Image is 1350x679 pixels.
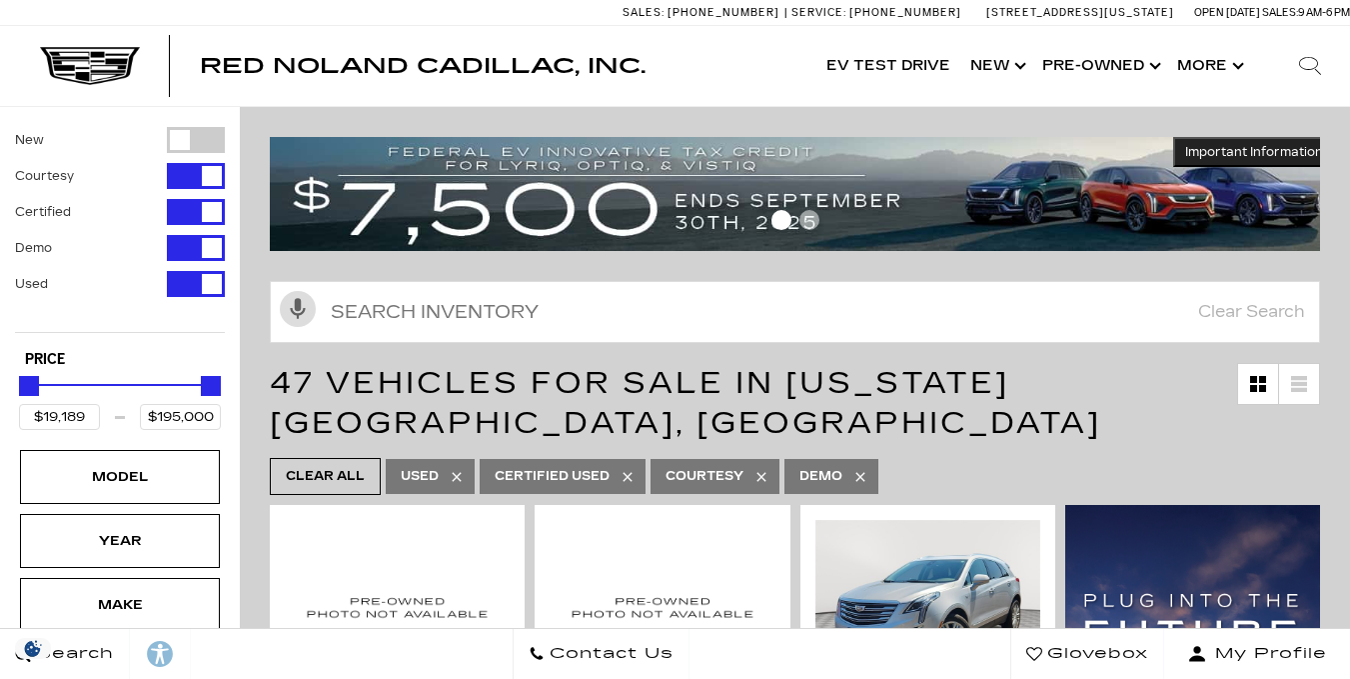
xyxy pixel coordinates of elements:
[986,6,1174,19] a: [STREET_ADDRESS][US_STATE]
[19,376,39,396] div: Minimum Price
[140,404,221,430] input: Maximum
[15,202,71,222] label: Certified
[70,530,170,552] div: Year
[799,210,819,230] span: Go to slide 2
[31,640,114,668] span: Search
[20,514,220,568] div: YearYear
[19,404,100,430] input: Minimum
[15,130,44,150] label: New
[201,376,221,396] div: Maximum Price
[200,56,646,76] a: Red Noland Cadillac, Inc.
[1185,144,1323,160] span: Important Information
[1032,26,1167,106] a: Pre-Owned
[816,26,960,106] a: EV Test Drive
[25,351,215,369] h5: Price
[668,6,779,19] span: [PHONE_NUMBER]
[15,238,52,258] label: Demo
[666,464,743,489] span: Courtesy
[20,450,220,504] div: ModelModel
[545,640,674,668] span: Contact Us
[623,7,784,18] a: Sales: [PHONE_NUMBER]
[15,166,74,186] label: Courtesy
[10,638,56,659] img: Opt-Out Icon
[1298,6,1350,19] span: 9 AM-6 PM
[791,6,846,19] span: Service:
[270,137,1335,251] img: vrp-tax-ending-august-version
[1194,6,1260,19] span: Open [DATE]
[784,7,966,18] a: Service: [PHONE_NUMBER]
[1207,640,1327,668] span: My Profile
[799,464,842,489] span: Demo
[1164,629,1350,679] button: Open user profile menu
[200,54,646,78] span: Red Noland Cadillac, Inc.
[849,6,961,19] span: [PHONE_NUMBER]
[623,6,665,19] span: Sales:
[1173,137,1335,167] button: Important Information
[270,365,1101,441] span: 47 Vehicles for Sale in [US_STATE][GEOGRAPHIC_DATA], [GEOGRAPHIC_DATA]
[495,464,610,489] span: Certified Used
[1262,6,1298,19] span: Sales:
[70,594,170,616] div: Make
[40,47,140,85] img: Cadillac Dark Logo with Cadillac White Text
[771,210,791,230] span: Go to slide 1
[70,466,170,488] div: Model
[960,26,1032,106] a: New
[1167,26,1250,106] button: More
[513,629,689,679] a: Contact Us
[286,464,365,489] span: Clear All
[20,578,220,632] div: MakeMake
[19,369,221,430] div: Price
[1010,629,1164,679] a: Glovebox
[15,274,48,294] label: Used
[280,291,316,327] svg: Click to toggle on voice search
[15,127,225,332] div: Filter by Vehicle Type
[270,281,1320,343] input: Search Inventory
[401,464,439,489] span: Used
[10,638,56,659] section: Click to Open Cookie Consent Modal
[1042,640,1148,668] span: Glovebox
